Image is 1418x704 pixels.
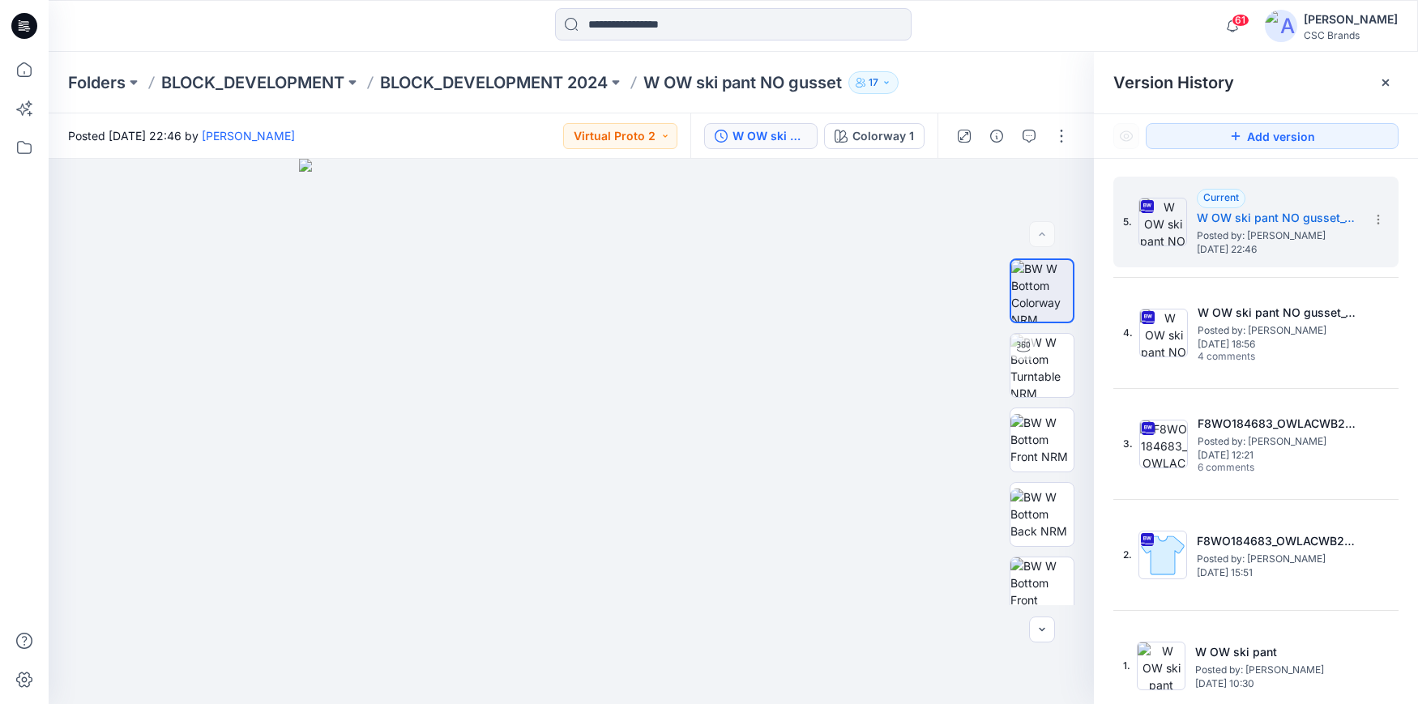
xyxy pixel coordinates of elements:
[1304,29,1398,41] div: CSC Brands
[732,127,807,145] div: W OW ski pant NO gusset_GLACT_B2
[1198,322,1360,339] span: Posted by: Wendy Song
[1123,659,1130,673] span: 1.
[1138,531,1187,579] img: F8WO184683_OWLACWB2500_F18_GLACT_VFA(1)
[1198,433,1360,450] span: Posted by: Johanna Lindstrom
[704,123,818,149] button: W OW ski pant NO gusset_GLACT_B2
[1265,10,1297,42] img: avatar
[68,71,126,94] a: Folders
[869,74,878,92] p: 17
[1232,14,1249,27] span: 61
[1197,228,1359,244] span: Posted by: Wendy Song
[1197,531,1359,551] h5: F8WO184683_OWLACWB2500_F18_GLACT_VFA(1)
[1010,334,1074,397] img: BW W Bottom Turntable NRM
[1113,73,1234,92] span: Version History
[852,127,914,145] div: Colorway 1
[1011,260,1073,322] img: BW W Bottom Colorway NRM
[1010,414,1074,465] img: BW W Bottom Front NRM
[1010,489,1074,540] img: BW W Bottom Back NRM
[824,123,925,149] button: Colorway 1
[1137,642,1185,690] img: W OW ski pant
[1195,642,1357,662] h5: W OW ski pant
[1146,123,1399,149] button: Add version
[1010,557,1074,621] img: BW W Bottom Front CloseUp NRM
[161,71,344,94] a: BLOCK_DEVELOPMENT
[1197,244,1359,255] span: [DATE] 22:46
[1198,450,1360,461] span: [DATE] 12:21
[1197,208,1359,228] h5: W OW ski pant NO gusset_GLACT_B2
[1379,76,1392,89] button: Close
[1123,215,1132,229] span: 5.
[380,71,608,94] a: BLOCK_DEVELOPMENT 2024
[1195,678,1357,689] span: [DATE] 10:30
[1138,198,1187,246] img: W OW ski pant NO gusset_GLACT_B2
[68,127,295,144] span: Posted [DATE] 22:46 by
[984,123,1010,149] button: Details
[1304,10,1398,29] div: [PERSON_NAME]
[1139,420,1188,468] img: F8WO184683_OWLACWB2500_F18_GLACT_VFA(1)
[1197,567,1359,578] span: [DATE] 15:51
[848,71,899,94] button: 17
[1198,303,1360,322] h5: W OW ski pant NO gusset_GLACT_VP1
[1123,437,1133,451] span: 3.
[1195,662,1357,678] span: Posted by: Johanna Lindstrom
[202,129,295,143] a: [PERSON_NAME]
[1198,351,1311,364] span: 4 comments
[1139,309,1188,357] img: W OW ski pant NO gusset_GLACT_VP1
[1203,191,1239,203] span: Current
[1113,123,1139,149] button: Show Hidden Versions
[643,71,842,94] p: W OW ski pant NO gusset
[1197,551,1359,567] span: Posted by: Johanna Lindstrom
[1123,326,1133,340] span: 4.
[1123,548,1132,562] span: 2.
[1198,414,1360,433] h5: F8WO184683_OWLACWB2500_F18_GLACT_VFA(1)
[1198,462,1311,475] span: 6 comments
[299,159,844,704] img: eyJhbGciOiJIUzI1NiIsImtpZCI6IjAiLCJzbHQiOiJzZXMiLCJ0eXAiOiJKV1QifQ.eyJkYXRhIjp7InR5cGUiOiJzdG9yYW...
[1198,339,1360,350] span: [DATE] 18:56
